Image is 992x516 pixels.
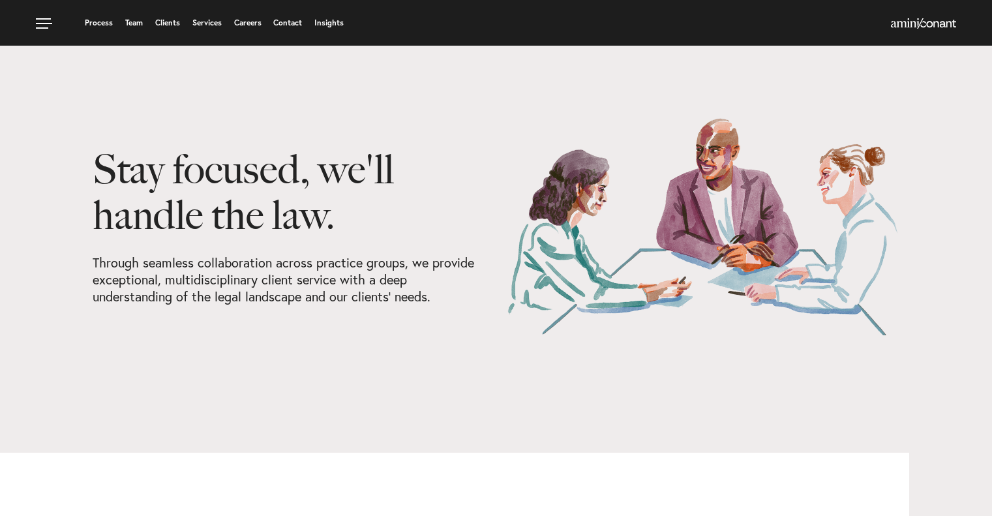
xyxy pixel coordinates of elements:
[125,19,143,27] a: Team
[234,19,262,27] a: Careers
[273,19,302,27] a: Contact
[891,19,956,29] a: Home
[506,117,900,335] img: Our Services
[85,19,113,27] a: Process
[155,19,180,27] a: Clients
[93,147,487,254] h1: Stay focused, we'll handle the law.
[93,254,487,305] p: Through seamless collaboration across practice groups, we provide exceptional, multidisciplinary ...
[314,19,344,27] a: Insights
[192,19,222,27] a: Services
[891,18,956,29] img: Amini & Conant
